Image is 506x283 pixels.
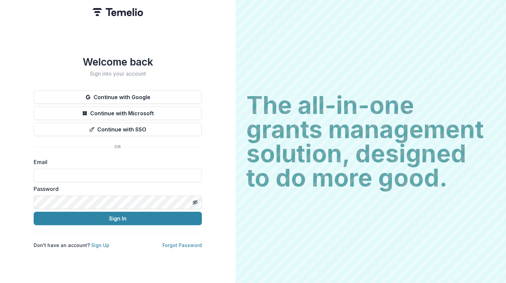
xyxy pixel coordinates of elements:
label: Email [34,158,198,166]
button: Toggle password visibility [190,197,201,208]
label: Password [34,185,198,193]
img: Temelio [93,8,143,16]
button: Continue with SSO [34,123,202,136]
button: Continue with Microsoft [34,107,202,120]
h2: Sign into your account [34,71,202,77]
h1: Welcome back [34,56,202,68]
a: Forgot Password [162,242,202,248]
button: Continue with Google [34,90,202,104]
a: Sign Up [91,242,109,248]
p: Don't have an account? [34,242,109,249]
button: Sign In [34,212,202,225]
